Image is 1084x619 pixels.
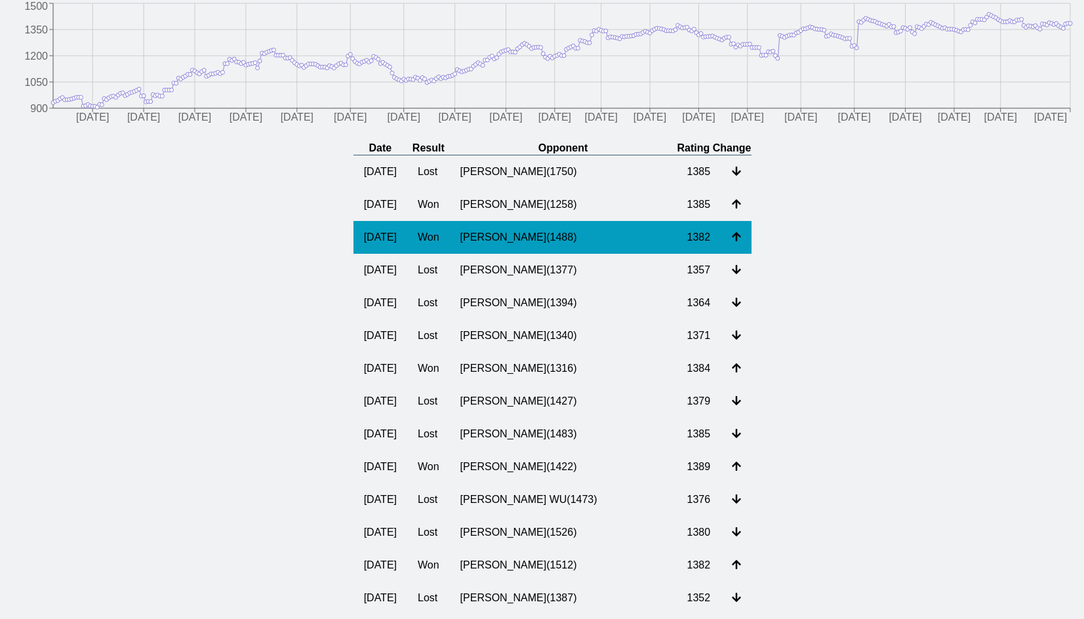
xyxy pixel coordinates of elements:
td: [PERSON_NAME] ( 1258 ) [450,188,677,221]
td: [PERSON_NAME] ( 1427 ) [450,385,677,418]
td: 1382 [676,549,721,582]
td: [PERSON_NAME] ( 1488 ) [450,221,677,254]
tspan: [DATE] [984,112,1017,123]
td: [DATE] [353,287,407,319]
td: 1352 [676,582,721,614]
td: [PERSON_NAME] ( 1750 ) [450,155,677,189]
td: 1376 [676,483,721,516]
td: [DATE] [353,483,407,516]
td: 1357 [676,254,721,287]
td: [DATE] [353,450,407,483]
td: [DATE] [353,385,407,418]
td: [PERSON_NAME] ( 1422 ) [450,450,677,483]
td: [DATE] [353,319,407,352]
td: Won [407,352,450,385]
td: Lost [407,254,450,287]
tspan: 1350 [24,24,48,35]
td: Lost [407,516,450,549]
td: Lost [407,385,450,418]
td: 1385 [676,418,721,450]
tspan: [DATE] [76,112,109,123]
td: 1364 [676,287,721,319]
td: Lost [407,418,450,450]
td: [PERSON_NAME] ( 1377 ) [450,254,677,287]
td: Lost [407,582,450,614]
tspan: 1500 [24,1,48,12]
tspan: 1200 [24,50,48,62]
tspan: [DATE] [438,112,471,123]
td: Lost [407,155,450,189]
tspan: [DATE] [178,112,211,123]
tspan: [DATE] [489,112,522,123]
td: [PERSON_NAME] ( 1526 ) [450,516,677,549]
tspan: [DATE] [682,112,715,123]
td: [PERSON_NAME] ( 1340 ) [450,319,677,352]
td: 1389 [676,450,721,483]
tspan: [DATE] [837,112,870,123]
td: [DATE] [353,549,407,582]
td: [PERSON_NAME] WU ( 1473 ) [450,483,677,516]
td: Lost [407,287,450,319]
td: [PERSON_NAME] ( 1512 ) [450,549,677,582]
td: [DATE] [353,516,407,549]
td: 1382 [676,221,721,254]
td: 1385 [676,188,721,221]
td: Lost [407,319,450,352]
tspan: [DATE] [1034,112,1067,123]
th: Result [407,142,450,155]
tspan: 900 [30,103,48,114]
td: [PERSON_NAME] ( 1483 ) [450,418,677,450]
tspan: [DATE] [230,112,262,123]
tspan: 1050 [24,77,48,88]
td: [PERSON_NAME] ( 1394 ) [450,287,677,319]
td: Won [407,450,450,483]
td: Lost [407,483,450,516]
td: [DATE] [353,582,407,614]
tspan: [DATE] [938,112,971,123]
td: [PERSON_NAME] ( 1316 ) [450,352,677,385]
td: 1385 [676,155,721,189]
td: 1379 [676,385,721,418]
tspan: [DATE] [281,112,313,123]
tspan: [DATE] [633,112,666,123]
th: Rating Change [676,142,752,155]
tspan: [DATE] [889,112,921,123]
th: Opponent [450,142,677,155]
tspan: [DATE] [127,112,160,123]
td: Won [407,549,450,582]
td: 1371 [676,319,721,352]
td: [DATE] [353,418,407,450]
td: Won [407,221,450,254]
td: 1380 [676,516,721,549]
td: [PERSON_NAME] ( 1387 ) [450,582,677,614]
td: [DATE] [353,254,407,287]
tspan: [DATE] [784,112,817,123]
td: 1384 [676,352,721,385]
td: [DATE] [353,188,407,221]
tspan: [DATE] [538,112,571,123]
td: [DATE] [353,155,407,189]
tspan: [DATE] [334,112,367,123]
td: [DATE] [353,221,407,254]
tspan: [DATE] [731,112,764,123]
td: [DATE] [353,352,407,385]
tspan: [DATE] [388,112,420,123]
tspan: [DATE] [585,112,618,123]
th: Date [353,142,407,155]
td: Won [407,188,450,221]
